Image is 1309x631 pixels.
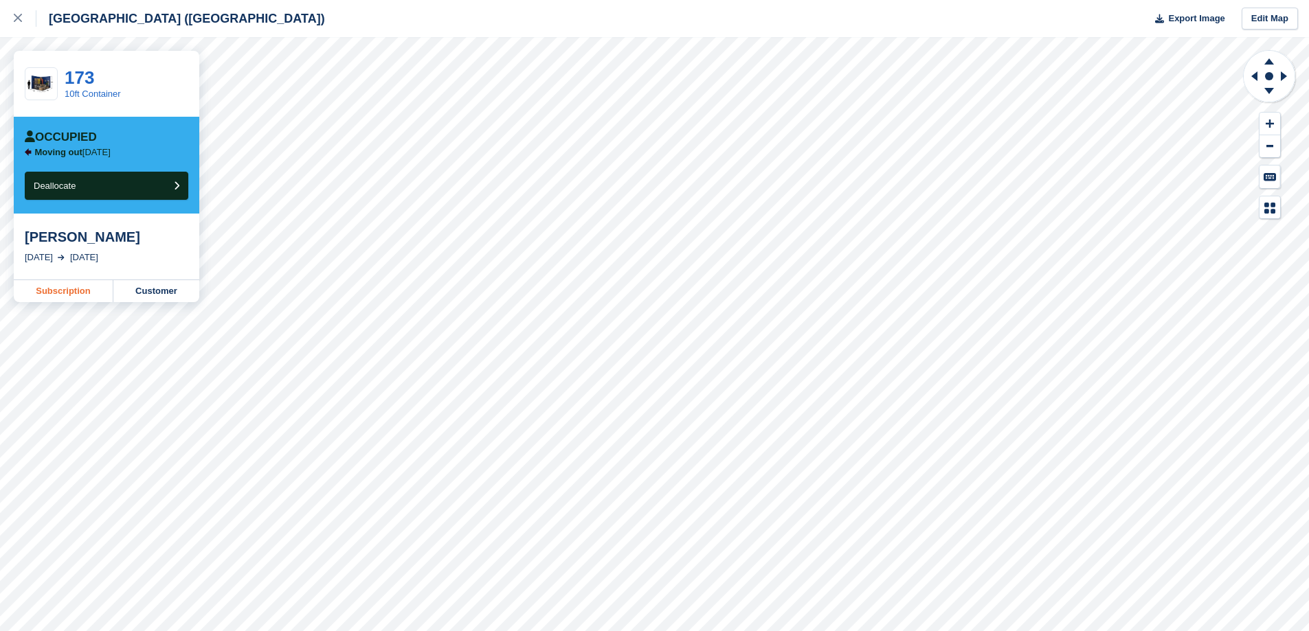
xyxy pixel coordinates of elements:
button: Deallocate [25,172,188,200]
p: [DATE] [35,147,111,158]
img: manston.png [25,73,57,95]
div: [DATE] [70,251,98,264]
button: Map Legend [1260,196,1280,219]
img: arrow-right-light-icn-cde0832a797a2874e46488d9cf13f60e5c3a73dbe684e267c42b8395dfbc2abf.svg [58,255,65,260]
a: Subscription [14,280,113,302]
button: Zoom Out [1260,135,1280,158]
a: 173 [65,67,94,88]
div: [GEOGRAPHIC_DATA] ([GEOGRAPHIC_DATA]) [36,10,325,27]
button: Export Image [1147,8,1225,30]
span: Moving out [35,147,82,157]
div: [PERSON_NAME] [25,229,188,245]
a: 10ft Container [65,89,121,99]
div: Occupied [25,130,97,144]
button: Keyboard Shortcuts [1260,165,1280,188]
button: Zoom In [1260,113,1280,135]
span: Deallocate [34,181,76,191]
img: arrow-left-icn-90495f2de72eb5bd0bd1c3c35deca35cc13f817d75bef06ecd7c0b315636ce7e.svg [25,148,32,156]
a: Customer [113,280,199,302]
span: Export Image [1168,12,1224,25]
a: Edit Map [1242,8,1298,30]
div: [DATE] [25,251,53,264]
